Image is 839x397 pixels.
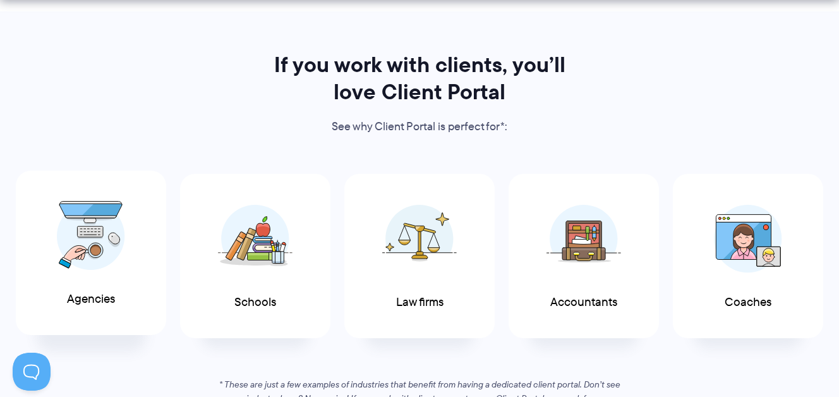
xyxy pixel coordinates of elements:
[13,353,51,391] iframe: Toggle Customer Support
[344,174,495,339] a: Law firms
[257,118,582,137] p: See why Client Portal is perfect for*:
[257,51,582,106] h2: If you work with clients, you’ll love Client Portal
[550,296,617,309] span: Accountants
[509,174,659,339] a: Accountants
[234,296,276,309] span: Schools
[67,293,115,306] span: Agencies
[16,171,166,336] a: Agencies
[673,174,823,339] a: Coaches
[725,296,771,309] span: Coaches
[180,174,330,339] a: Schools
[396,296,444,309] span: Law firms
